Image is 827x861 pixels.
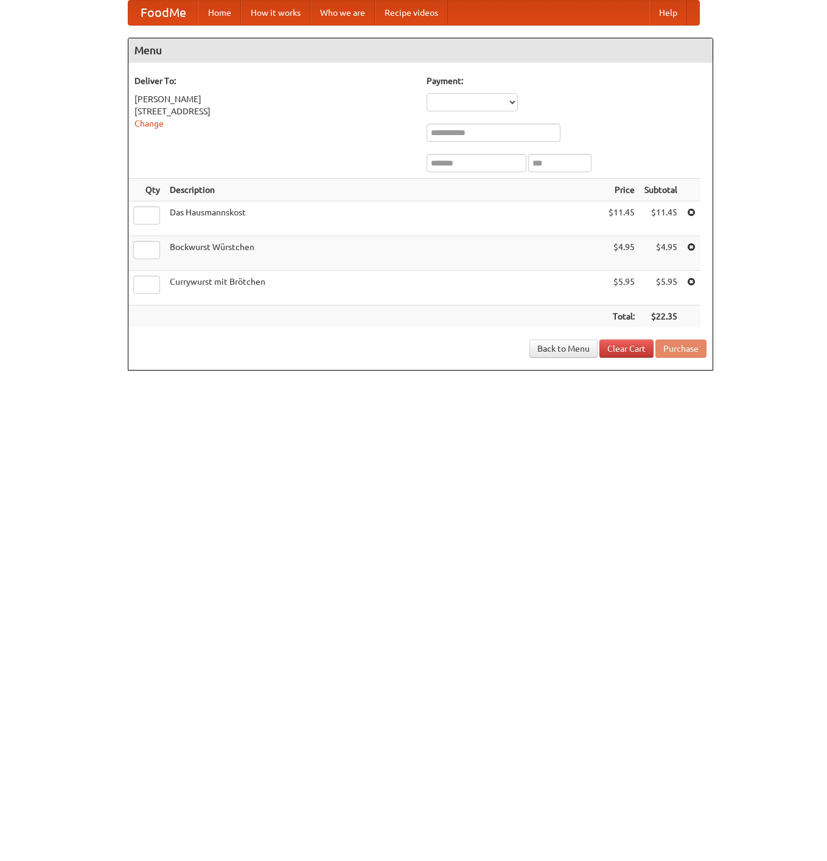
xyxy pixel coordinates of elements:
[134,93,414,105] div: [PERSON_NAME]
[640,201,682,236] td: $11.45
[640,271,682,305] td: $5.95
[134,105,414,117] div: [STREET_ADDRESS]
[165,179,604,201] th: Description
[134,75,414,87] h5: Deliver To:
[640,179,682,201] th: Subtotal
[427,75,707,87] h5: Payment:
[198,1,241,25] a: Home
[128,179,165,201] th: Qty
[655,340,707,358] button: Purchase
[134,119,164,128] a: Change
[310,1,375,25] a: Who we are
[241,1,310,25] a: How it works
[128,38,713,63] h4: Menu
[165,201,604,236] td: Das Hausmannskost
[604,201,640,236] td: $11.45
[599,340,654,358] a: Clear Cart
[165,271,604,305] td: Currywurst mit Brötchen
[649,1,687,25] a: Help
[640,236,682,271] td: $4.95
[640,305,682,328] th: $22.35
[375,1,448,25] a: Recipe videos
[529,340,598,358] a: Back to Menu
[128,1,198,25] a: FoodMe
[165,236,604,271] td: Bockwurst Würstchen
[604,236,640,271] td: $4.95
[604,179,640,201] th: Price
[604,271,640,305] td: $5.95
[604,305,640,328] th: Total:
